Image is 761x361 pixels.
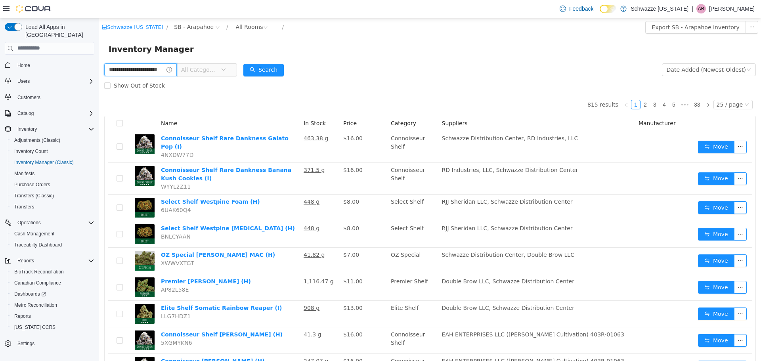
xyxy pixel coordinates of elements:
[14,159,74,166] span: Inventory Manager (Classic)
[618,82,644,91] div: 25 / page
[692,4,693,13] p: |
[289,229,340,256] td: OZ Special
[11,300,60,310] a: Metrc Reconciliation
[244,313,264,319] span: $16.00
[11,278,94,288] span: Canadian Compliance
[11,136,63,145] a: Adjustments (Classic)
[11,267,94,277] span: BioTrack Reconciliation
[593,82,604,91] a: 33
[11,180,54,189] a: Purchase Orders
[635,289,648,302] button: icon: ellipsis
[8,322,98,333] button: [US_STATE] CCRS
[698,4,704,13] span: AB
[289,203,340,229] td: Select Shelf
[62,189,92,195] span: 6UAK60Q4
[62,134,94,140] span: 4NXDW77D
[8,228,98,239] button: Cash Management
[14,137,60,143] span: Adjustments (Classic)
[570,82,579,91] li: 5
[11,202,37,212] a: Transfers
[8,266,98,277] button: BioTrack Reconciliation
[244,102,258,108] span: Price
[14,218,94,227] span: Operations
[67,6,69,12] span: /
[488,82,519,91] li: 815 results
[11,267,67,277] a: BioTrack Reconciliation
[599,236,635,249] button: icon: swapMove
[2,92,98,103] button: Customers
[62,287,183,293] a: Elite Shelf Somatic Rainbow Reaper (I)
[8,277,98,288] button: Canadian Compliance
[2,124,98,135] button: Inventory
[136,3,164,15] div: All Rooms
[14,280,61,286] span: Canadian Compliance
[546,3,646,15] button: Export SB - Arapahoe Inventory
[539,102,577,108] span: Manufacturer
[62,313,184,319] a: Connoisseur Shelf [PERSON_NAME] (H)
[244,207,260,213] span: $8.00
[17,78,30,84] span: Users
[205,149,226,155] u: 371.5 g
[11,229,57,239] a: Cash Management
[579,82,592,91] li: Next 5 Pages
[525,84,530,89] i: icon: left
[599,183,635,196] button: icon: swapMove
[17,258,34,264] span: Reports
[606,84,611,89] i: icon: right
[2,217,98,228] button: Operations
[75,4,115,13] span: SB - Arapahoe
[11,158,77,167] a: Inventory Manager (Classic)
[244,117,264,123] span: $16.00
[11,191,94,201] span: Transfers (Classic)
[62,117,189,132] a: Connoisseur Shelf Rare Dankness Galato Pop (I)
[205,233,226,240] u: 41.82 g
[635,342,648,355] button: icon: ellipsis
[11,64,69,71] span: Show Out of Stock
[645,84,650,90] i: icon: down
[8,201,98,212] button: Transfers
[11,289,94,299] span: Dashboards
[11,323,94,332] span: Washington CCRS
[556,1,597,17] a: Feedback
[36,206,55,226] img: Select Shelf Westpine Ethanol (H) hero shot
[709,4,755,13] p: [PERSON_NAME]
[17,110,34,117] span: Catalog
[14,193,54,199] span: Transfers (Classic)
[14,339,38,348] a: Settings
[14,61,33,70] a: Home
[36,116,55,136] img: Connoisseur Shelf Rare Dankness Galato Pop (I) hero shot
[343,287,475,293] span: Double Brow LLC, Schwazze Distribution Center
[244,340,264,346] span: $16.00
[343,149,479,155] span: RD Industries, LLC, Schwazze Distribution Center
[82,48,118,55] span: All Categories
[560,82,570,91] li: 4
[343,117,479,123] span: Schwazze Distribution Center, RD Industries, LLC
[11,278,64,288] a: Canadian Compliance
[62,260,152,266] a: Premier [PERSON_NAME] (H)
[205,313,222,319] u: 41.3 g
[635,236,648,249] button: icon: ellipsis
[8,190,98,201] button: Transfers (Classic)
[14,256,94,265] span: Reports
[532,82,541,91] a: 1
[244,149,264,155] span: $16.00
[604,82,614,91] li: Next Page
[244,260,264,266] span: $11.00
[599,210,635,222] button: icon: swapMove
[289,309,340,336] td: Connoisseur Shelf
[17,340,34,347] span: Settings
[289,113,340,145] td: Connoisseur Shelf
[36,339,55,359] img: Connoisseur Shelf Vera Fritter Runtz (H) hero shot
[343,180,474,187] span: RJJ Sheridan LLC, Schwazze Distribution Center
[16,5,52,13] img: Cova
[599,154,635,167] button: icon: swapMove
[14,170,34,177] span: Manifests
[541,82,551,91] li: 2
[635,316,648,329] button: icon: ellipsis
[647,49,652,55] i: icon: down
[343,102,369,108] span: Suppliers
[14,93,44,102] a: Customers
[14,60,94,70] span: Home
[635,210,648,222] button: icon: ellipsis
